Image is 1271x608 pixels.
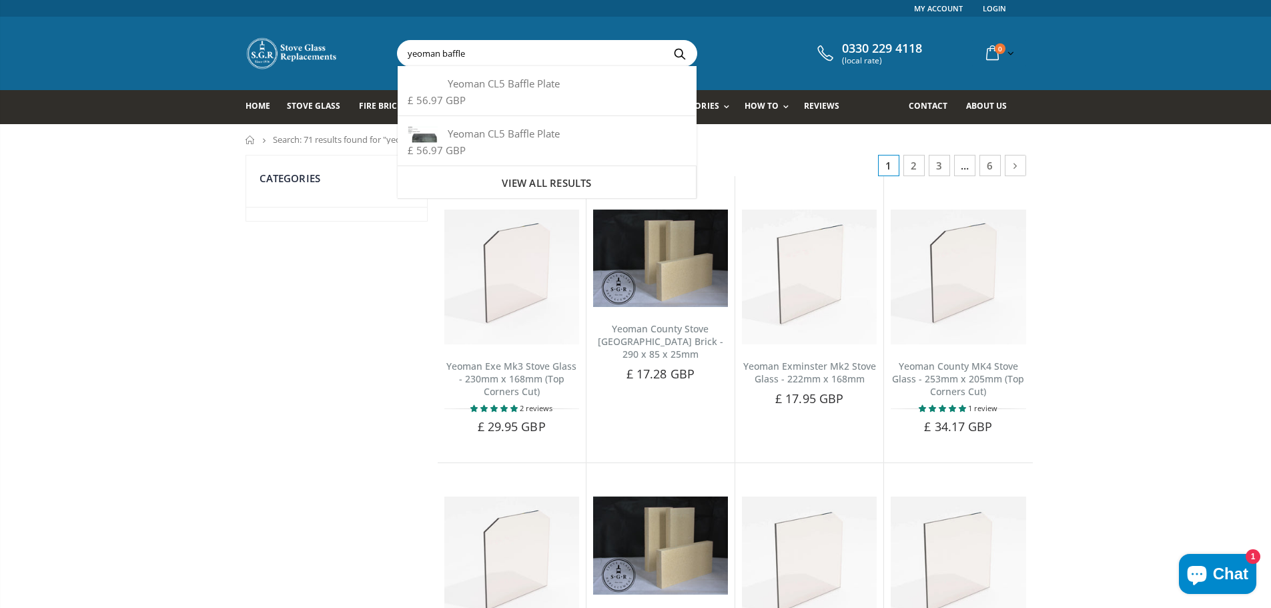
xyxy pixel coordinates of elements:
[408,143,466,157] span: £ 56.97 GBP
[909,90,957,124] a: Contact
[665,90,735,124] a: Accessories
[593,497,728,594] img: Yeoman CL5, View 5 MF Stove Side Brick CE7814
[359,100,407,111] span: Fire Bricks
[742,210,877,344] img: Yeoman Exminster Mk2 Stove Glass
[966,100,1007,111] span: About us
[478,418,546,434] span: £ 29.95 GBP
[359,90,417,124] a: Fire Bricks
[502,176,591,190] span: View all results
[842,56,922,65] span: (local rate)
[903,155,925,176] a: 2
[995,43,1005,54] span: 0
[520,403,552,413] span: 2 reviews
[814,41,922,65] a: 0330 229 4118 (local rate)
[408,93,466,107] span: £ 56.97 GBP
[444,210,579,344] img: Yeoman Exe Mk3 Stove Glass
[909,100,947,111] span: Contact
[626,366,695,382] span: £ 17.28 GBP
[804,100,839,111] span: Reviews
[287,100,340,111] span: Stove Glass
[919,403,968,413] span: 5.00 stars
[246,135,256,144] a: Home
[246,100,270,111] span: Home
[842,41,922,56] span: 0330 229 4118
[273,133,422,145] span: Search: 71 results found for "yeoman"
[804,90,849,124] a: Reviews
[979,155,1001,176] a: 6
[981,40,1017,66] a: 0
[1175,554,1260,597] inbox-online-store-chat: Shopify online store chat
[743,360,876,385] a: Yeoman Exminster Mk2 Stove Glass - 222mm x 168mm
[665,41,695,66] button: Search
[246,37,339,70] img: Stove Glass Replacement
[929,155,950,176] a: 3
[966,90,1017,124] a: About us
[745,90,795,124] a: How To
[446,360,576,398] a: Yeoman Exe Mk3 Stove Glass - 230mm x 168mm (Top Corners Cut)
[260,172,321,185] span: Categories
[598,322,723,360] a: Yeoman County Stove [GEOGRAPHIC_DATA] Brick - 290 x 85 x 25mm
[398,41,846,66] input: Search your stove brand...
[775,390,843,406] span: £ 17.95 GBP
[408,126,686,141] div: Yeoman CL5 Baffle Plate
[891,210,1025,344] img: Yeoman County MK4 Stove Glass
[470,403,520,413] span: 5.00 stars
[968,403,997,413] span: 1 review
[924,418,992,434] span: £ 34.17 GBP
[246,90,280,124] a: Home
[287,90,350,124] a: Stove Glass
[408,76,686,91] div: Yeoman CL5 Baffle Plate
[593,210,728,307] img: Yeoman County Stove Lower Side Brick
[878,155,899,176] span: 1
[745,100,779,111] span: How To
[954,155,975,176] span: …
[892,360,1024,398] a: Yeoman County MK4 Stove Glass - 253mm x 205mm (Top Corners Cut)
